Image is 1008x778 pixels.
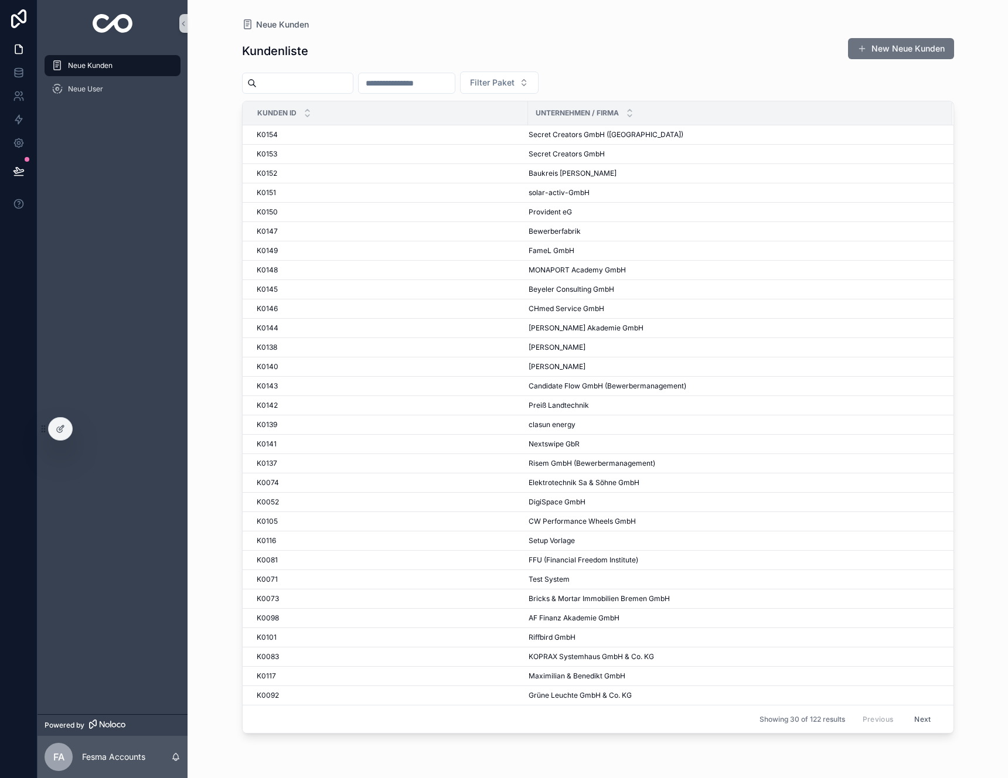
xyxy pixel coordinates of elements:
[257,343,521,352] a: K0138
[257,246,278,255] span: K0149
[529,517,938,526] a: CW Performance Wheels GmbH
[529,594,938,603] a: Bricks & Mortar Immobilien Bremen GmbH
[257,671,521,681] a: K0117
[257,459,277,468] span: K0137
[257,459,521,468] a: K0137
[257,671,276,681] span: K0117
[529,478,639,487] span: Elektrotechnik Sa & Söhne GmbH
[68,84,103,94] span: Neue User
[529,691,632,700] span: Grüne Leuchte GmbH & Co. KG
[257,691,521,700] a: K0092
[257,381,521,391] a: K0143
[257,575,521,584] a: K0071
[529,149,938,159] a: Secret Creators GmbH
[529,401,589,410] span: Preiß Landtechnik
[257,265,278,275] span: K0148
[45,55,181,76] a: Neue Kunden
[529,633,575,642] span: Riffbird GmbH
[906,710,939,728] button: Next
[257,362,521,371] a: K0140
[529,285,614,294] span: Beyeler Consulting GmbH
[257,323,278,333] span: K0144
[257,207,278,217] span: K0150
[257,555,521,565] a: K0081
[529,285,938,294] a: Beyeler Consulting GmbH
[848,38,954,59] a: New Neue Kunden
[68,61,113,70] span: Neue Kunden
[529,362,585,371] span: [PERSON_NAME]
[529,323,938,333] a: [PERSON_NAME] Akademie GmbH
[257,536,521,545] a: K0116
[257,420,277,429] span: K0139
[529,536,938,545] a: Setup Vorlage
[529,613,619,623] span: AF Finanz Akademie GmbH
[257,246,521,255] a: K0149
[93,14,133,33] img: App logo
[242,19,309,30] a: Neue Kunden
[257,130,278,139] span: K0154
[257,691,279,700] span: K0092
[529,691,938,700] a: Grüne Leuchte GmbH & Co. KG
[529,227,938,236] a: Bewerberfabrik
[529,652,938,661] a: KOPRAX Systemhaus GmbH & Co. KG
[529,246,938,255] a: FameL GmbH
[529,555,638,565] span: FFU (Financial Freedom Institute)
[257,401,278,410] span: K0142
[529,304,604,313] span: CHmed Service GmbH
[529,497,938,507] a: DigiSpace GmbH
[529,575,570,584] span: Test System
[257,169,521,178] a: K0152
[529,459,938,468] a: Risem GmbH (Bewerbermanagement)
[529,671,625,681] span: Maximilian & Benedikt GmbH
[529,381,686,391] span: Candidate Flow GmbH (Bewerbermanagement)
[257,343,277,352] span: K0138
[257,555,278,565] span: K0081
[529,401,938,410] a: Preiß Landtechnik
[760,715,845,724] span: Showing 30 of 122 results
[257,439,521,449] a: K0141
[257,227,278,236] span: K0147
[529,420,575,429] span: clasun energy
[257,633,277,642] span: K0101
[529,265,938,275] a: MONAPORT Academy GmbH
[257,401,521,410] a: K0142
[38,47,188,115] div: scrollable content
[529,207,572,217] span: Provident eG
[529,130,938,139] a: Secret Creators GmbH ([GEOGRAPHIC_DATA])
[242,43,308,59] h1: Kundenliste
[529,188,590,197] span: solar-activ-GmbH
[257,613,279,623] span: K0098
[529,130,683,139] span: Secret Creators GmbH ([GEOGRAPHIC_DATA])
[257,304,278,313] span: K0146
[257,285,278,294] span: K0145
[257,575,278,584] span: K0071
[257,478,521,487] a: K0074
[529,343,938,352] a: [PERSON_NAME]
[257,613,521,623] a: K0098
[529,362,938,371] a: [PERSON_NAME]
[529,304,938,313] a: CHmed Service GmbH
[45,79,181,100] a: Neue User
[529,169,617,178] span: Baukreis [PERSON_NAME]
[257,517,521,526] a: K0105
[257,633,521,642] a: K0101
[529,633,938,642] a: Riffbird GmbH
[257,265,521,275] a: K0148
[529,169,938,178] a: Baukreis [PERSON_NAME]
[529,652,654,661] span: KOPRAX Systemhaus GmbH & Co. KG
[529,555,938,565] a: FFU (Financial Freedom Institute)
[257,169,277,178] span: K0152
[257,497,279,507] span: K0052
[529,517,636,526] span: CW Performance Wheels GmbH
[529,420,938,429] a: clasun energy
[257,439,277,449] span: K0141
[257,188,521,197] a: K0151
[529,497,585,507] span: DigiSpace GmbH
[257,323,521,333] a: K0144
[529,246,574,255] span: FameL GmbH
[257,594,521,603] a: K0073
[257,594,279,603] span: K0073
[257,497,521,507] a: K0052
[256,19,309,30] span: Neue Kunden
[529,594,670,603] span: Bricks & Mortar Immobilien Bremen GmbH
